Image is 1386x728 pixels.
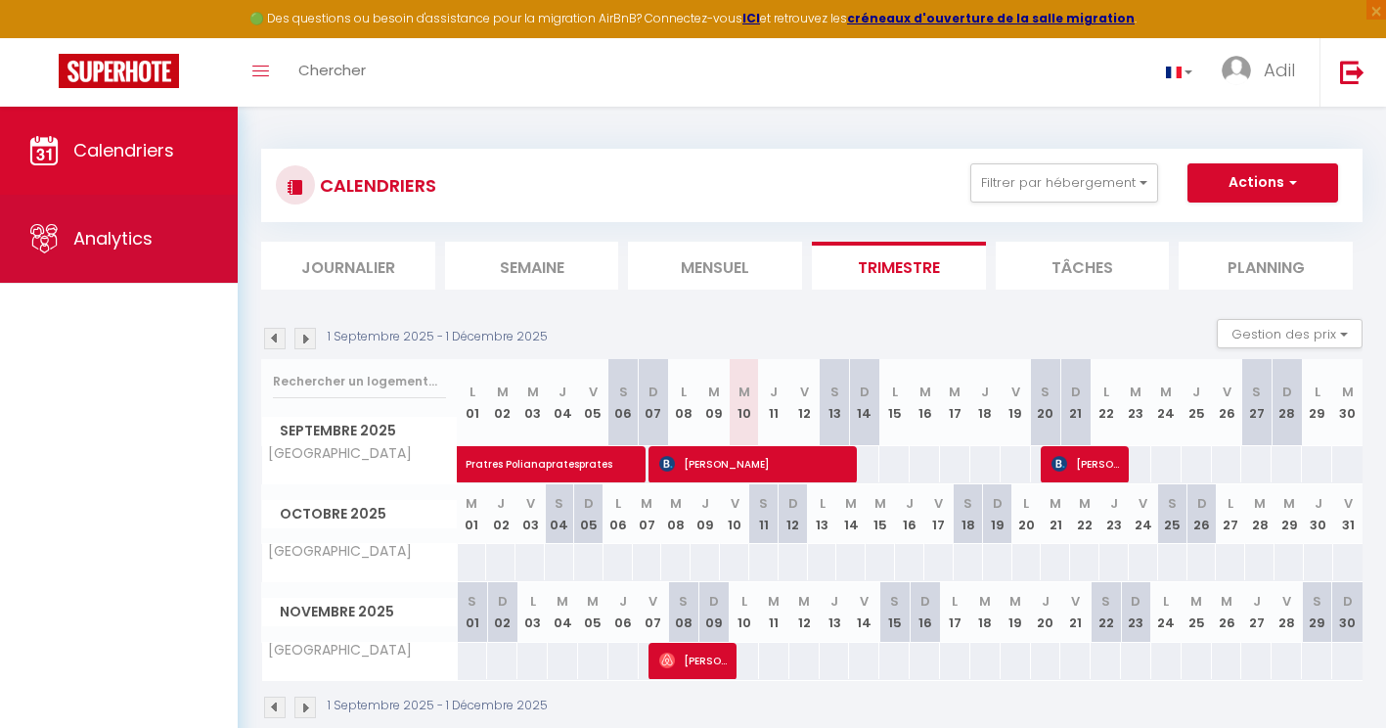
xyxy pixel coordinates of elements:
abbr: V [1071,592,1080,611]
abbr: M [641,494,652,513]
th: 12 [779,484,808,544]
abbr: M [497,383,509,401]
th: 02 [487,582,517,642]
a: Pratres Polianapratesprates [458,446,488,483]
th: 20 [1031,359,1061,446]
abbr: J [1042,592,1050,611]
th: 26 [1212,582,1242,642]
abbr: S [1101,592,1110,611]
abbr: L [1103,383,1109,401]
th: 23 [1121,582,1151,642]
th: 03 [517,359,548,446]
abbr: V [1139,494,1147,513]
abbr: M [1050,494,1061,513]
li: Mensuel [628,242,802,290]
th: 22 [1091,582,1121,642]
th: 06 [604,484,633,544]
abbr: L [1315,383,1320,401]
th: 15 [866,484,895,544]
abbr: D [1131,592,1140,611]
span: Analytics [73,226,153,250]
th: 03 [515,484,545,544]
abbr: J [906,494,914,513]
th: 24 [1129,484,1158,544]
span: Adil [1264,58,1295,82]
abbr: M [1079,494,1091,513]
abbr: M [979,592,991,611]
h3: CALENDRIERS [315,163,436,207]
li: Semaine [445,242,619,290]
a: ICI [742,10,760,26]
abbr: J [1192,383,1200,401]
abbr: V [526,494,535,513]
span: Pratres Polianapratesprates [466,435,736,473]
abbr: M [874,494,886,513]
button: Ouvrir le widget de chat LiveChat [16,8,74,67]
abbr: L [1228,494,1233,513]
span: [PERSON_NAME] [659,642,730,679]
abbr: D [920,592,930,611]
th: 26 [1212,359,1242,446]
th: 23 [1121,359,1151,446]
abbr: S [890,592,899,611]
button: Actions [1187,163,1338,203]
th: 19 [1001,582,1031,642]
abbr: L [1023,494,1029,513]
abbr: M [466,494,477,513]
li: Planning [1179,242,1353,290]
th: 04 [548,582,578,642]
abbr: D [1282,383,1292,401]
th: 29 [1274,484,1304,544]
abbr: S [1313,592,1321,611]
abbr: M [587,592,599,611]
abbr: M [670,494,682,513]
th: 19 [983,484,1012,544]
span: Septembre 2025 [262,417,457,445]
abbr: S [1041,383,1050,401]
abbr: V [1282,592,1291,611]
th: 16 [895,484,924,544]
th: 27 [1241,359,1272,446]
abbr: M [1283,494,1295,513]
th: 29 [1302,582,1332,642]
th: 05 [574,484,604,544]
th: 18 [970,582,1001,642]
th: 13 [808,484,837,544]
abbr: M [1160,383,1172,401]
th: 16 [910,359,940,446]
th: 19 [1001,359,1031,446]
th: 29 [1302,359,1332,446]
a: Chercher [284,38,380,107]
abbr: M [949,383,961,401]
abbr: V [1223,383,1231,401]
th: 15 [879,582,910,642]
th: 22 [1070,484,1099,544]
th: 30 [1304,484,1333,544]
th: 26 [1187,484,1217,544]
th: 01 [458,582,488,642]
span: [PERSON_NAME] [659,445,851,482]
abbr: S [619,383,628,401]
th: 02 [487,359,517,446]
img: ... [1222,56,1251,85]
abbr: S [1168,494,1177,513]
abbr: D [1197,494,1207,513]
th: 10 [729,582,759,642]
th: 22 [1091,359,1121,446]
th: 28 [1245,484,1274,544]
abbr: L [741,592,747,611]
th: 01 [458,484,487,544]
th: 16 [910,582,940,642]
abbr: J [981,383,989,401]
th: 04 [545,484,574,544]
th: 01 [458,359,488,446]
th: 04 [548,359,578,446]
th: 11 [749,484,779,544]
th: 09 [691,484,720,544]
abbr: L [530,592,536,611]
th: 06 [608,359,639,446]
abbr: M [1254,494,1266,513]
th: 28 [1272,582,1302,642]
abbr: M [1130,383,1141,401]
abbr: D [788,494,798,513]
